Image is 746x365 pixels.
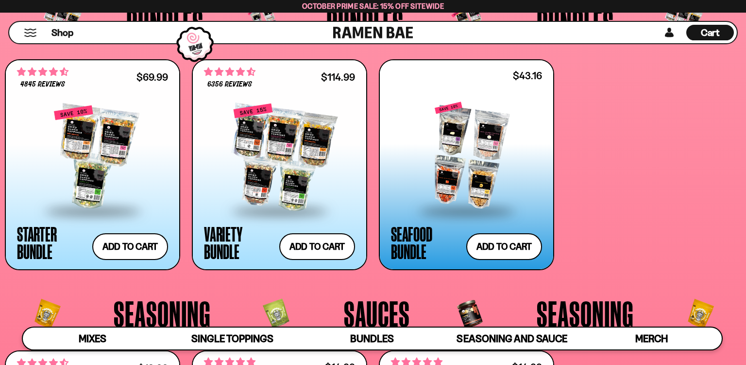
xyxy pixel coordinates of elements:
div: $69.99 [136,72,168,82]
span: October Prime Sale: 15% off Sitewide [302,1,444,11]
a: 4.71 stars 4845 reviews $69.99 Starter Bundle Add to cart [5,59,180,270]
a: 4.63 stars 6356 reviews $114.99 Variety Bundle Add to cart [192,59,367,270]
span: Mixes [79,332,106,345]
span: Seasoning and Sauce [457,332,567,345]
a: $43.16 Seafood Bundle Add to cart [379,59,554,270]
span: Bundles [350,332,394,345]
span: 6356 reviews [207,81,252,88]
button: Mobile Menu Trigger [24,29,37,37]
div: $114.99 [321,72,355,82]
a: Single Toppings [163,328,303,349]
button: Add to cart [279,233,355,260]
span: 4.63 stars [204,66,255,78]
div: Seafood Bundle [391,225,461,260]
span: Seasoning [537,295,634,331]
span: Cart [701,27,720,38]
span: Single Toppings [191,332,273,345]
span: 4.71 stars [17,66,68,78]
div: Starter Bundle [17,225,87,260]
span: Seasoning [114,295,211,331]
a: Mixes [23,328,163,349]
div: $43.16 [513,71,542,80]
a: Seasoning and Sauce [442,328,582,349]
span: Shop [51,26,73,39]
span: Sauces [344,295,410,331]
div: Cart [686,22,734,43]
span: 4845 reviews [20,81,65,88]
span: Merch [635,332,668,345]
button: Add to cart [466,233,542,260]
a: Merch [582,328,722,349]
button: Add to cart [92,233,168,260]
div: Variety Bundle [204,225,274,260]
a: Bundles [303,328,442,349]
a: Shop [51,25,73,40]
